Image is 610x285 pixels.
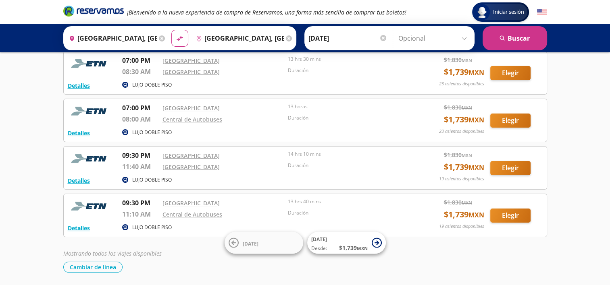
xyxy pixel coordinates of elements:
[439,128,484,135] p: 23 asientos disponibles
[439,176,484,182] p: 19 asientos disponibles
[122,162,158,171] p: 11:40 AM
[444,103,472,112] span: $ 1,830
[444,209,484,221] span: $ 1,739
[462,200,472,206] small: MXN
[162,104,220,112] a: [GEOGRAPHIC_DATA]
[122,103,158,113] p: 07:00 PM
[132,81,172,89] p: LUJO DOBLE PISO
[483,26,547,50] button: Buscar
[68,151,112,167] img: RESERVAMOS
[537,7,547,17] button: English
[162,116,222,123] a: Central de Autobuses
[225,232,303,254] button: [DATE]
[439,81,484,87] p: 23 asientos disponibles
[468,163,484,172] small: MXN
[490,161,531,175] button: Elegir
[307,232,386,254] button: [DATE]Desde:$1,739MXN
[68,81,90,90] button: Detalles
[132,176,172,184] p: LUJO DOBLE PISO
[68,198,112,214] img: RESERVAMOS
[288,198,410,205] p: 13 hrs 40 mins
[288,162,410,169] p: Duración
[339,244,368,252] span: $ 1,739
[132,129,172,136] p: LUJO DOBLE PISO
[122,151,158,160] p: 09:30 PM
[311,245,327,252] span: Desde:
[122,114,158,124] p: 08:00 AM
[444,114,484,126] span: $ 1,739
[490,209,531,223] button: Elegir
[357,245,368,251] small: MXN
[288,67,410,74] p: Duración
[462,105,472,111] small: MXN
[490,114,531,128] button: Elegir
[444,151,472,159] span: $ 1,830
[68,224,90,232] button: Detalles
[193,28,284,48] input: Buscar Destino
[288,209,410,217] p: Duración
[444,161,484,173] span: $ 1,739
[68,56,112,72] img: RESERVAMOS
[68,129,90,137] button: Detalles
[288,56,410,63] p: 13 hrs 30 mins
[468,116,484,124] small: MXN
[444,56,472,64] span: $ 1,830
[243,240,258,247] span: [DATE]
[462,152,472,158] small: MXN
[68,176,90,185] button: Detalles
[63,5,124,19] a: Brand Logo
[468,68,484,77] small: MXN
[398,28,471,48] input: Opcional
[444,66,484,78] span: $ 1,739
[162,199,220,207] a: [GEOGRAPHIC_DATA]
[63,250,162,257] em: Mostrando todos los viajes disponibles
[490,8,527,16] span: Iniciar sesión
[66,28,157,48] input: Buscar Origen
[162,152,220,159] a: [GEOGRAPHIC_DATA]
[132,224,172,231] p: LUJO DOBLE PISO
[68,103,112,119] img: RESERVAMOS
[162,68,220,76] a: [GEOGRAPHIC_DATA]
[468,211,484,219] small: MXN
[162,57,220,64] a: [GEOGRAPHIC_DATA]
[444,198,472,207] span: $ 1,830
[162,163,220,171] a: [GEOGRAPHIC_DATA]
[63,5,124,17] i: Brand Logo
[63,262,123,273] button: Cambiar de línea
[122,56,158,65] p: 07:00 PM
[490,66,531,80] button: Elegir
[288,103,410,110] p: 13 horas
[439,223,484,230] p: 19 asientos disponibles
[311,236,327,243] span: [DATE]
[122,209,158,219] p: 11:10 AM
[127,8,406,16] em: ¡Bienvenido a la nueva experiencia de compra de Reservamos, una forma más sencilla de comprar tus...
[122,198,158,208] p: 09:30 PM
[122,67,158,76] p: 08:30 AM
[288,114,410,122] p: Duración
[162,211,222,218] a: Central de Autobuses
[288,151,410,158] p: 14 hrs 10 mins
[308,28,387,48] input: Elegir Fecha
[462,57,472,63] small: MXN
